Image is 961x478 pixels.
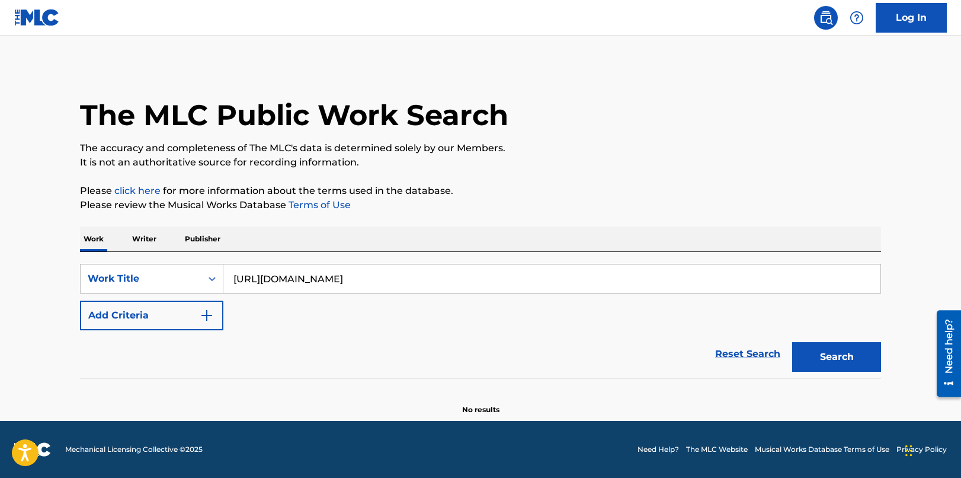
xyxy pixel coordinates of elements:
[850,11,864,25] img: help
[80,198,881,212] p: Please review the Musical Works Database
[686,444,748,455] a: The MLC Website
[80,301,223,330] button: Add Criteria
[80,227,107,251] p: Work
[88,272,194,286] div: Work Title
[638,444,679,455] a: Need Help?
[80,264,881,378] form: Search Form
[14,442,51,457] img: logo
[65,444,203,455] span: Mechanical Licensing Collective © 2025
[845,6,869,30] div: Help
[905,433,912,469] div: Drag
[80,141,881,155] p: The accuracy and completeness of The MLC's data is determined solely by our Members.
[14,9,60,26] img: MLC Logo
[80,184,881,198] p: Please for more information about the terms used in the database.
[902,421,961,478] iframe: Chat Widget
[792,342,881,372] button: Search
[200,308,214,323] img: 9d2ae6d4665cec9f34b9.svg
[896,444,947,455] a: Privacy Policy
[80,97,508,133] h1: The MLC Public Work Search
[814,6,838,30] a: Public Search
[819,11,833,25] img: search
[876,3,947,33] a: Log In
[709,341,786,367] a: Reset Search
[462,390,499,415] p: No results
[928,305,961,401] iframe: Resource Center
[114,185,161,196] a: click here
[80,155,881,170] p: It is not an authoritative source for recording information.
[755,444,889,455] a: Musical Works Database Terms of Use
[129,227,160,251] p: Writer
[181,227,224,251] p: Publisher
[286,199,351,211] a: Terms of Use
